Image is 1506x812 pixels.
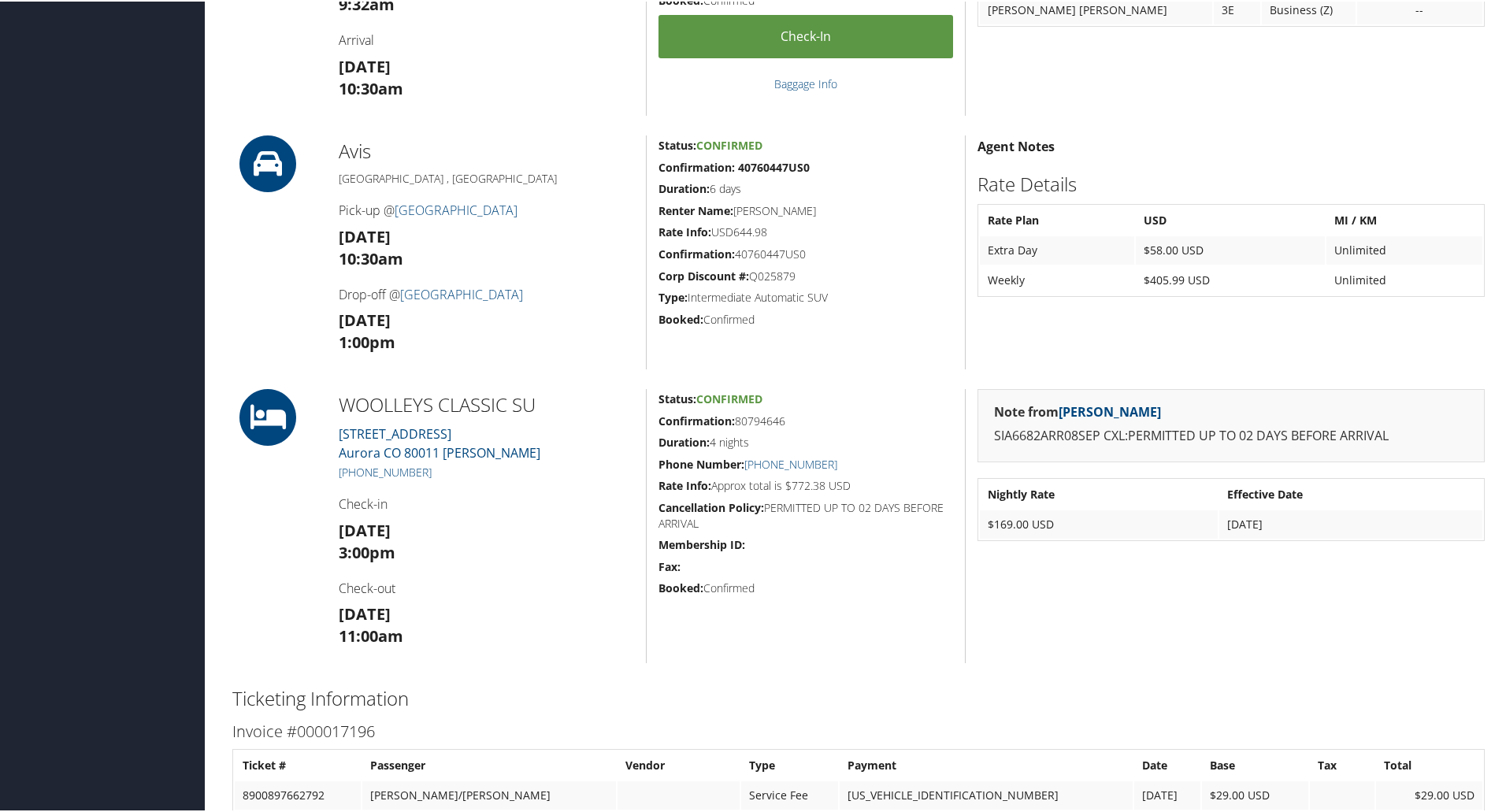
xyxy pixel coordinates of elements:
[658,180,953,195] h5: 6 days
[339,200,634,217] h4: Pick-up @
[658,476,953,492] h5: Approx total is $772.38 USD
[1134,780,1200,808] td: [DATE]
[658,455,744,470] strong: Phone Number:
[658,579,953,595] h5: Confirmed
[658,267,749,282] strong: Corp Discount #:
[658,158,810,173] strong: Confirmation: 40760447US0
[618,750,740,778] th: Vendor
[339,54,391,76] strong: [DATE]
[1059,402,1161,419] a: [PERSON_NAME]
[658,310,953,326] h5: Confirmed
[362,780,616,808] td: [PERSON_NAME]/[PERSON_NAME]
[658,433,710,448] strong: Duration:
[1310,750,1375,778] th: Tax
[395,200,517,217] a: [GEOGRAPHIC_DATA]
[1136,265,1325,293] td: $405.99 USD
[1365,2,1474,16] div: --
[658,412,953,428] h5: 80794646
[658,433,953,449] h5: 4 nights
[840,780,1133,808] td: [US_VEHICLE_IDENTIFICATION_NUMBER]
[658,558,681,573] strong: Fax:
[994,425,1468,445] p: SIA6682ARR08SEP CXL:PERMITTED UP TO 02 DAYS BEFORE ARRIVAL
[980,205,1134,233] th: Rate Plan
[741,750,838,778] th: Type
[1219,479,1482,507] th: Effective Date
[658,202,733,217] strong: Renter Name:
[696,390,762,405] span: Confirmed
[339,424,540,460] a: [STREET_ADDRESS]Aurora CO 80011 [PERSON_NAME]
[658,245,735,260] strong: Confirmation:
[339,136,634,163] h2: Avis
[1202,780,1308,808] td: $29.00 USD
[658,180,710,195] strong: Duration:
[658,412,735,427] strong: Confirmation:
[339,602,391,623] strong: [DATE]
[339,390,634,417] h2: WOOLLEYS CLASSIC SU
[980,509,1218,537] td: $169.00 USD
[980,265,1134,293] td: Weekly
[232,684,1485,710] h2: Ticketing Information
[1134,750,1200,778] th: Date
[658,202,953,217] h5: [PERSON_NAME]
[1219,509,1482,537] td: [DATE]
[339,224,391,246] strong: [DATE]
[741,780,838,808] td: Service Fee
[658,579,703,594] strong: Booked:
[658,267,953,283] h5: Q025879
[658,288,953,304] h5: Intermediate Automatic SUV
[339,30,634,47] h4: Arrival
[339,76,403,98] strong: 10:30am
[339,330,395,351] strong: 1:00pm
[339,494,634,511] h4: Check-in
[744,455,837,470] a: [PHONE_NUMBER]
[658,288,688,303] strong: Type:
[696,136,762,151] span: Confirmed
[774,75,837,90] a: Baggage Info
[339,284,634,302] h4: Drop-off @
[339,169,634,185] h5: [GEOGRAPHIC_DATA] , [GEOGRAPHIC_DATA]
[658,390,696,405] strong: Status:
[339,463,432,478] a: [PHONE_NUMBER]
[980,479,1218,507] th: Nightly Rate
[1376,750,1482,778] th: Total
[339,247,403,268] strong: 10:30am
[339,624,403,645] strong: 11:00am
[1326,205,1482,233] th: MI / KM
[980,235,1134,263] td: Extra Day
[840,750,1133,778] th: Payment
[1136,205,1325,233] th: USD
[1136,235,1325,263] td: $58.00 USD
[658,13,953,57] a: Check-in
[658,245,953,261] h5: 40760447US0
[1326,265,1482,293] td: Unlimited
[1326,235,1482,263] td: Unlimited
[658,476,711,491] strong: Rate Info:
[339,540,395,562] strong: 3:00pm
[339,518,391,539] strong: [DATE]
[977,169,1485,196] h2: Rate Details
[977,136,1055,154] strong: Agent Notes
[658,223,711,238] strong: Rate Info:
[339,308,391,329] strong: [DATE]
[994,402,1161,419] strong: Note from
[1376,780,1482,808] td: $29.00 USD
[362,750,616,778] th: Passenger
[658,499,953,529] h5: PERMITTED UP TO 02 DAYS BEFORE ARRIVAL
[235,780,361,808] td: 8900897662792
[1202,750,1308,778] th: Base
[339,578,634,595] h4: Check-out
[400,284,523,302] a: [GEOGRAPHIC_DATA]
[658,536,745,551] strong: Membership ID:
[658,223,953,239] h5: USD644.98
[658,499,764,514] strong: Cancellation Policy:
[658,310,703,325] strong: Booked:
[232,719,1485,741] h3: Invoice #000017196
[235,750,361,778] th: Ticket #
[658,136,696,151] strong: Status:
